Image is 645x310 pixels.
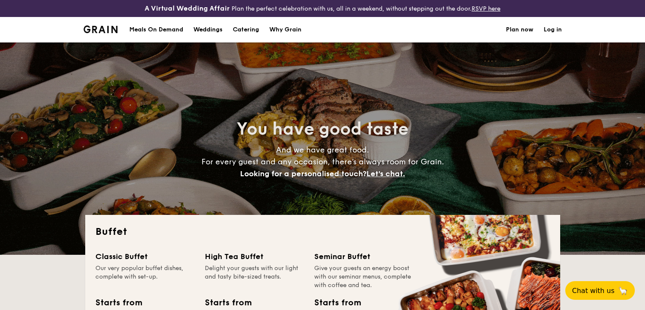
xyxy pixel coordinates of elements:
[572,287,614,295] span: Chat with us
[145,3,230,14] h4: A Virtual Wedding Affair
[565,281,635,300] button: Chat with us🦙
[205,296,251,309] div: Starts from
[233,17,259,42] h1: Catering
[264,17,307,42] a: Why Grain
[618,286,628,296] span: 🦙
[472,5,500,12] a: RSVP here
[314,264,413,290] div: Give your guests an energy boost with our seminar menus, complete with coffee and tea.
[95,225,550,239] h2: Buffet
[95,251,195,262] div: Classic Buffet
[95,264,195,290] div: Our very popular buffet dishes, complete with set-up.
[314,296,360,309] div: Starts from
[205,264,304,290] div: Delight your guests with our light and tasty bite-sized treats.
[366,169,405,178] span: Let's chat.
[108,3,538,14] div: Plan the perfect celebration with us, all in a weekend, without stepping out the door.
[193,17,223,42] div: Weddings
[228,17,264,42] a: Catering
[506,17,533,42] a: Plan now
[188,17,228,42] a: Weddings
[205,251,304,262] div: High Tea Buffet
[84,25,118,33] img: Grain
[95,296,142,309] div: Starts from
[84,25,118,33] a: Logotype
[314,251,413,262] div: Seminar Buffet
[129,17,183,42] div: Meals On Demand
[269,17,302,42] div: Why Grain
[124,17,188,42] a: Meals On Demand
[544,17,562,42] a: Log in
